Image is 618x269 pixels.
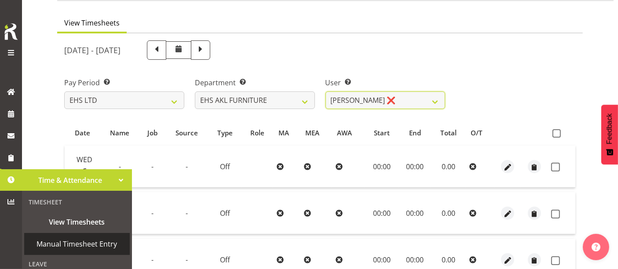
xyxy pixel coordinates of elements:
span: - [186,255,188,265]
img: Rosterit icon logo [2,22,20,41]
a: View Timesheets [24,211,130,233]
label: Department [195,77,315,88]
label: User [325,77,446,88]
span: Manual Timesheet Entry [29,237,125,251]
span: - [151,162,154,171]
span: Start [374,128,390,138]
span: Role [250,128,264,138]
span: O/T [471,128,483,138]
td: 0.00 [431,192,466,234]
span: View Timesheets [64,18,120,28]
td: 00:00 [399,192,432,234]
span: Time & Attendance [26,174,114,187]
span: - [186,208,188,218]
td: Off [208,192,241,234]
td: 00:00 [365,192,399,234]
span: MA [278,128,289,138]
span: Name [110,128,129,138]
span: End [409,128,421,138]
span: AWA [337,128,352,138]
span: - [151,208,154,218]
span: 6 [82,165,87,178]
span: Date [75,128,90,138]
span: View Timesheets [29,215,125,229]
td: Off [208,145,241,188]
div: Timesheet [24,193,130,211]
span: - [119,162,121,171]
span: MEA [305,128,319,138]
span: Wed [77,155,92,164]
img: help-xxl-2.png [592,243,600,251]
h5: [DATE] - [DATE] [64,45,121,55]
span: Job [147,128,157,138]
label: Pay Period [64,77,184,88]
a: Time & Attendance [22,169,132,191]
a: Manual Timesheet Entry [24,233,130,255]
span: - [151,255,154,265]
td: 00:00 [365,145,399,188]
span: Type [217,128,233,138]
button: Feedback - Show survey [601,105,618,164]
span: Source [176,128,198,138]
td: 0.00 [431,145,466,188]
span: Total [440,128,457,138]
td: 00:00 [399,145,432,188]
span: Feedback [606,113,614,144]
span: - [186,162,188,171]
